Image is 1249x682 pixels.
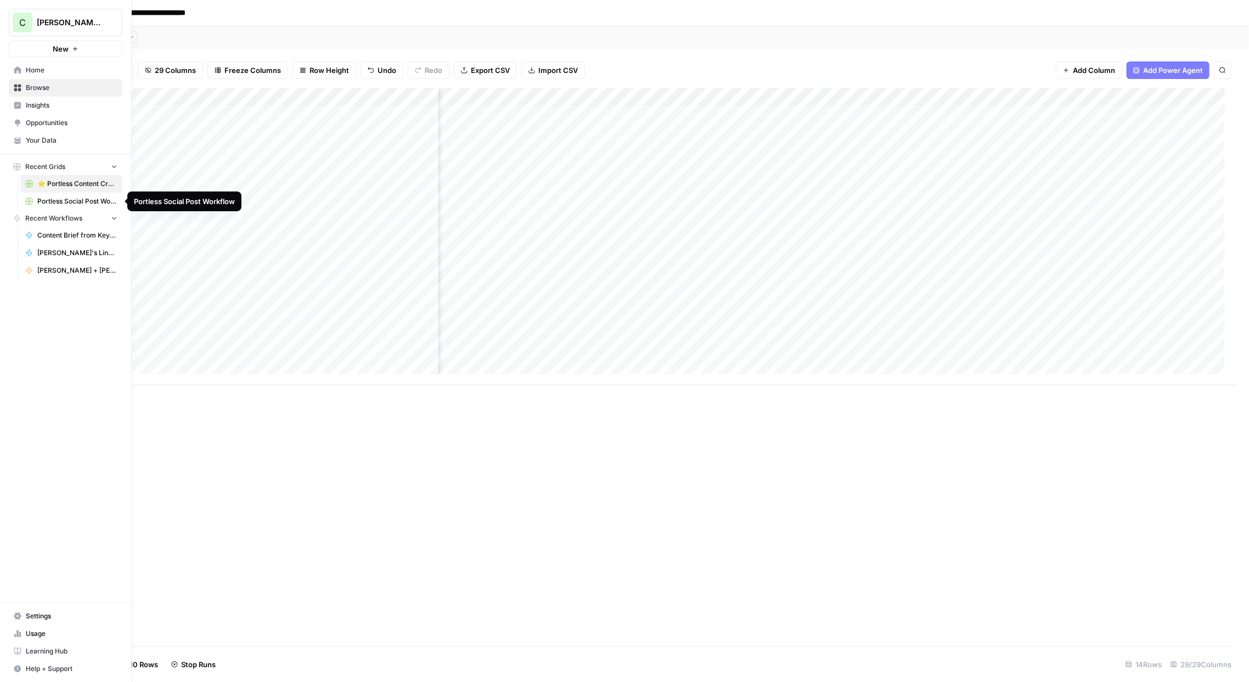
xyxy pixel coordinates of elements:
a: Content Brief from Keyword 🔲 [20,227,122,244]
button: Help + Support [9,660,122,678]
a: [PERSON_NAME] + [PERSON_NAME] COMPETITOR INTEL [20,262,122,279]
a: [PERSON_NAME]'s LinkedIn Performance Report [20,244,122,262]
span: Content Brief from Keyword 🔲 [37,230,117,240]
span: Portless Social Post Workflow [37,196,117,206]
span: Add Power Agent [1143,65,1203,76]
button: Freeze Columns [207,61,288,79]
span: C [19,16,26,29]
button: Recent Grids [9,159,122,175]
span: Import CSV [538,65,578,76]
a: Learning Hub [9,642,122,660]
button: Stop Runs [165,656,222,673]
span: New [53,43,69,54]
button: Recent Workflows [9,210,122,227]
span: 29 Columns [155,65,196,76]
button: Undo [361,61,403,79]
span: Export CSV [471,65,510,76]
span: Recent Grids [25,162,65,172]
button: Workspace: Chris's Workspace [9,9,122,36]
span: Home [26,65,117,75]
button: Redo [408,61,449,79]
div: Portless Social Post Workflow [134,196,235,207]
button: Row Height [292,61,356,79]
span: Stop Runs [181,659,216,670]
div: 29/29 Columns [1166,656,1236,673]
button: Add Column [1056,61,1122,79]
span: Redo [425,65,442,76]
a: Home [9,61,122,79]
span: Undo [378,65,396,76]
button: Add Power Agent [1127,61,1209,79]
a: Portless Social Post Workflow [20,193,122,210]
span: [PERSON_NAME] + [PERSON_NAME] COMPETITOR INTEL [37,266,117,275]
span: Add Column [1073,65,1115,76]
button: New [9,41,122,57]
span: Your Data [26,136,117,145]
button: Import CSV [521,61,585,79]
a: Insights [9,97,122,114]
span: Help + Support [26,664,117,674]
button: 29 Columns [138,61,203,79]
span: Row Height [310,65,349,76]
span: Settings [26,611,117,621]
a: ⭐️ Portless Content Creation Grid ⭐️ [20,175,122,193]
a: Browse [9,79,122,97]
span: [PERSON_NAME]'s Workspace [37,17,103,28]
span: Opportunities [26,118,117,128]
span: Add 10 Rows [114,659,158,670]
span: Freeze Columns [224,65,281,76]
button: Export CSV [454,61,517,79]
a: Opportunities [9,114,122,132]
a: Settings [9,607,122,625]
span: [PERSON_NAME]'s LinkedIn Performance Report [37,248,117,258]
span: ⭐️ Portless Content Creation Grid ⭐️ [37,179,117,189]
div: 14 Rows [1121,656,1166,673]
span: Insights [26,100,117,110]
span: Usage [26,629,117,639]
span: Browse [26,83,117,93]
a: Usage [9,625,122,642]
span: Learning Hub [26,646,117,656]
span: Recent Workflows [25,213,82,223]
a: Your Data [9,132,122,149]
